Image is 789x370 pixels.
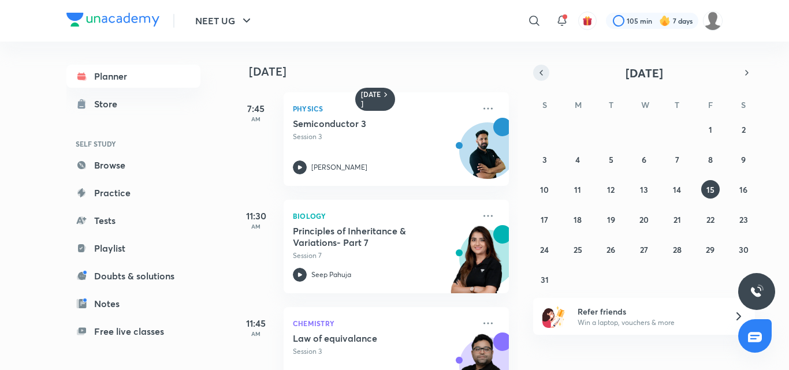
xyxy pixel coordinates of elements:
abbr: August 31, 2025 [541,274,549,285]
abbr: Saturday [741,99,746,110]
div: Store [94,97,124,111]
p: Session 7 [293,251,474,261]
h5: Law of equivalance [293,332,437,344]
button: August 26, 2025 [602,240,620,259]
img: unacademy [445,225,509,305]
abbr: August 20, 2025 [639,214,649,225]
p: Physics [293,102,474,115]
button: August 15, 2025 [701,180,720,199]
abbr: Friday [708,99,713,110]
button: August 10, 2025 [535,180,554,199]
abbr: Wednesday [641,99,649,110]
abbr: August 23, 2025 [739,214,748,225]
button: August 5, 2025 [602,150,620,169]
button: August 28, 2025 [668,240,686,259]
button: [DATE] [549,65,739,81]
button: August 17, 2025 [535,210,554,229]
h5: 11:30 [233,209,279,223]
p: Session 3 [293,346,474,357]
button: August 3, 2025 [535,150,554,169]
button: August 27, 2025 [635,240,653,259]
abbr: August 21, 2025 [673,214,681,225]
img: avatar [582,16,593,26]
button: August 30, 2025 [734,240,753,259]
abbr: August 2, 2025 [742,124,746,135]
abbr: August 8, 2025 [708,154,713,165]
button: August 2, 2025 [734,120,753,139]
a: Free live classes [66,320,200,343]
a: Practice [66,181,200,204]
abbr: August 10, 2025 [540,184,549,195]
h6: [DATE] [361,90,381,109]
abbr: August 9, 2025 [741,154,746,165]
abbr: August 17, 2025 [541,214,548,225]
abbr: August 27, 2025 [640,244,648,255]
button: August 24, 2025 [535,240,554,259]
p: Biology [293,209,474,223]
p: [PERSON_NAME] [311,162,367,173]
button: August 25, 2025 [568,240,587,259]
a: Playlist [66,237,200,260]
abbr: August 7, 2025 [675,154,679,165]
abbr: August 11, 2025 [574,184,581,195]
img: Company Logo [66,13,159,27]
button: August 23, 2025 [734,210,753,229]
button: August 7, 2025 [668,150,686,169]
button: August 20, 2025 [635,210,653,229]
img: Avatar [460,129,515,184]
p: Session 3 [293,132,474,142]
img: Saniya Mustafa [703,11,723,31]
button: August 29, 2025 [701,240,720,259]
button: August 21, 2025 [668,210,686,229]
img: referral [542,305,565,328]
abbr: Sunday [542,99,547,110]
h6: Refer friends [578,305,720,317]
button: August 18, 2025 [568,210,587,229]
abbr: August 13, 2025 [640,184,648,195]
h6: SELF STUDY [66,134,200,154]
button: August 1, 2025 [701,120,720,139]
a: Doubts & solutions [66,264,200,287]
abbr: August 18, 2025 [574,214,582,225]
button: August 22, 2025 [701,210,720,229]
abbr: August 16, 2025 [739,184,747,195]
a: Browse [66,154,200,177]
button: August 12, 2025 [602,180,620,199]
p: AM [233,115,279,122]
p: Win a laptop, vouchers & more [578,317,720,328]
abbr: Thursday [675,99,679,110]
abbr: August 4, 2025 [575,154,580,165]
abbr: August 30, 2025 [739,244,749,255]
img: streak [659,15,671,27]
a: Tests [66,209,200,232]
button: August 31, 2025 [535,270,554,289]
a: Notes [66,292,200,315]
abbr: August 6, 2025 [642,154,646,165]
button: August 13, 2025 [635,180,653,199]
abbr: August 12, 2025 [607,184,615,195]
abbr: August 1, 2025 [709,124,712,135]
abbr: August 25, 2025 [574,244,582,255]
button: August 8, 2025 [701,150,720,169]
button: August 11, 2025 [568,180,587,199]
button: August 6, 2025 [635,150,653,169]
h5: Semiconductor 3 [293,118,437,129]
h5: Principles of Inheritance & Variations- Part 7 [293,225,437,248]
abbr: August 19, 2025 [607,214,615,225]
abbr: August 28, 2025 [673,244,682,255]
button: avatar [578,12,597,30]
a: Planner [66,65,200,88]
abbr: Tuesday [609,99,613,110]
abbr: Monday [575,99,582,110]
abbr: August 14, 2025 [673,184,681,195]
abbr: August 29, 2025 [706,244,714,255]
button: August 14, 2025 [668,180,686,199]
a: Company Logo [66,13,159,29]
abbr: August 22, 2025 [706,214,714,225]
a: Store [66,92,200,115]
h5: 11:45 [233,316,279,330]
p: Chemistry [293,316,474,330]
p: AM [233,330,279,337]
abbr: August 15, 2025 [706,184,714,195]
abbr: August 26, 2025 [606,244,615,255]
